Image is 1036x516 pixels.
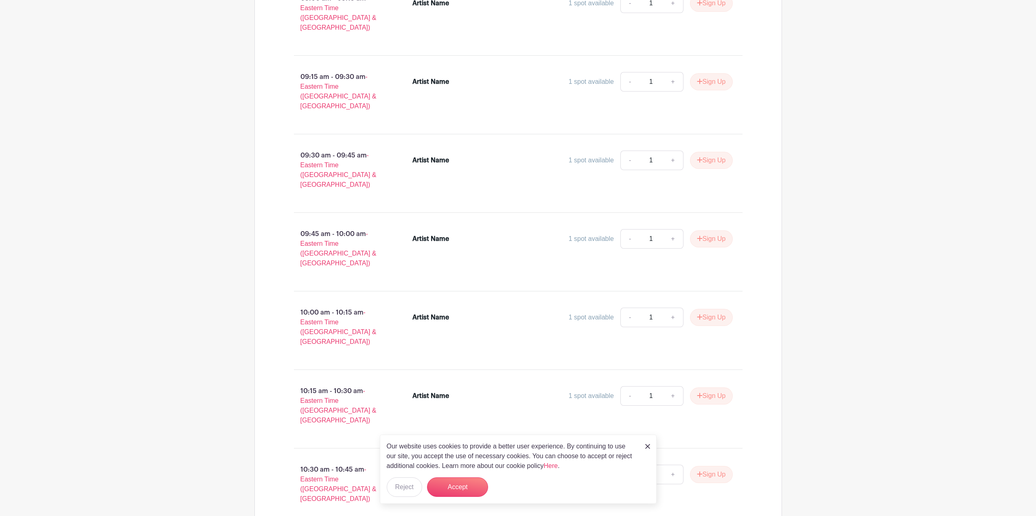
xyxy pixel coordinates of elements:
div: Artist Name [412,391,449,401]
button: Sign Up [690,309,733,326]
div: Artist Name [412,155,449,165]
button: Sign Up [690,466,733,483]
span: - Eastern Time ([GEOGRAPHIC_DATA] & [GEOGRAPHIC_DATA]) [300,152,377,188]
p: 09:30 am - 09:45 am [281,147,400,193]
a: + [663,308,683,327]
p: 10:15 am - 10:30 am [281,383,400,429]
button: Sign Up [690,152,733,169]
button: Reject [387,477,422,497]
img: close_button-5f87c8562297e5c2d7936805f587ecaba9071eb48480494691a3f1689db116b3.svg [645,444,650,449]
a: + [663,229,683,249]
p: 10:30 am - 10:45 am [281,461,400,507]
a: + [663,386,683,406]
button: Sign Up [690,73,733,90]
div: Artist Name [412,313,449,322]
a: + [663,465,683,484]
button: Accept [427,477,488,497]
p: 09:45 am - 10:00 am [281,226,400,271]
a: - [620,229,639,249]
p: 10:00 am - 10:15 am [281,304,400,350]
span: - Eastern Time ([GEOGRAPHIC_DATA] & [GEOGRAPHIC_DATA]) [300,466,377,502]
span: - Eastern Time ([GEOGRAPHIC_DATA] & [GEOGRAPHIC_DATA]) [300,387,377,424]
div: Artist Name [412,77,449,87]
p: Our website uses cookies to provide a better user experience. By continuing to use our site, you ... [387,442,637,471]
a: - [620,308,639,327]
div: Artist Name [412,234,449,244]
a: - [620,386,639,406]
a: - [620,151,639,170]
span: - Eastern Time ([GEOGRAPHIC_DATA] & [GEOGRAPHIC_DATA]) [300,73,377,109]
span: - Eastern Time ([GEOGRAPHIC_DATA] & [GEOGRAPHIC_DATA]) [300,309,377,345]
div: 1 spot available [569,77,614,87]
a: + [663,72,683,92]
button: Sign Up [690,230,733,247]
div: 1 spot available [569,234,614,244]
div: 1 spot available [569,313,614,322]
span: - Eastern Time ([GEOGRAPHIC_DATA] & [GEOGRAPHIC_DATA]) [300,230,377,267]
p: 09:15 am - 09:30 am [281,69,400,114]
a: + [663,151,683,170]
a: - [620,72,639,92]
button: Sign Up [690,387,733,404]
a: Here [544,462,558,469]
div: 1 spot available [569,391,614,401]
div: 1 spot available [569,155,614,165]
